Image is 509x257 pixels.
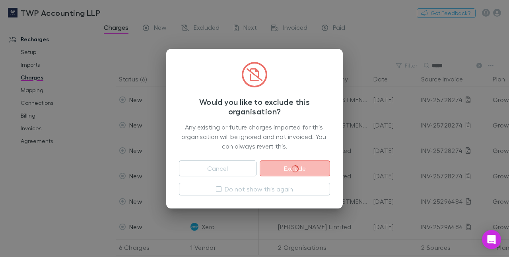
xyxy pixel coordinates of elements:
[179,97,330,116] h3: Would you like to exclude this organisation?
[482,230,501,249] div: Open Intercom Messenger
[179,160,256,176] button: Cancel
[179,122,330,151] div: Any existing or future charges imported for this organisation will be ignored and not invoiced. Y...
[179,183,330,195] button: Do not show this again
[260,160,330,176] button: Exclude
[225,184,293,194] label: Do not show this again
